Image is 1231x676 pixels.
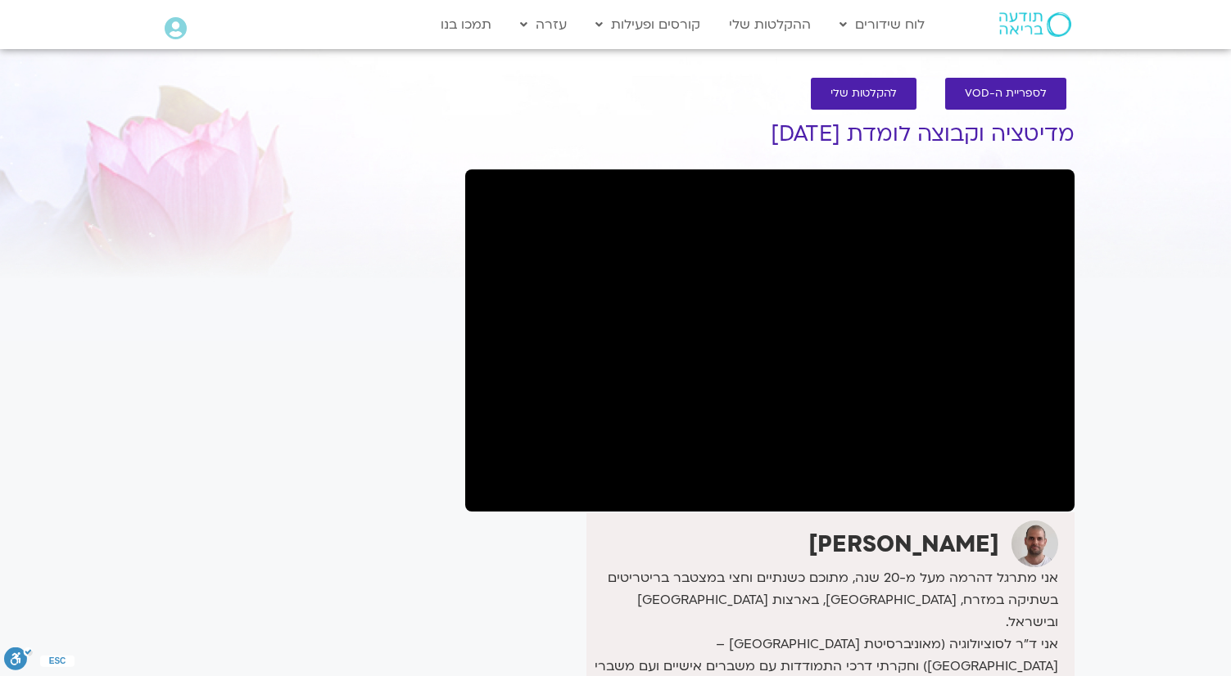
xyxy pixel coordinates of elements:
[587,9,708,40] a: קורסים ופעילות
[721,9,819,40] a: ההקלטות שלי
[831,9,933,40] a: לוח שידורים
[945,78,1066,110] a: לספריית ה-VOD
[811,78,916,110] a: להקלטות שלי
[965,88,1047,100] span: לספריית ה-VOD
[512,9,575,40] a: עזרה
[432,9,500,40] a: תמכו בנו
[830,88,897,100] span: להקלטות שלי
[465,122,1075,146] h1: מדיטציה וקבוצה לומדת [DATE]
[808,529,999,560] strong: [PERSON_NAME]
[999,12,1071,37] img: תודעה בריאה
[1012,521,1058,567] img: דקל קנטי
